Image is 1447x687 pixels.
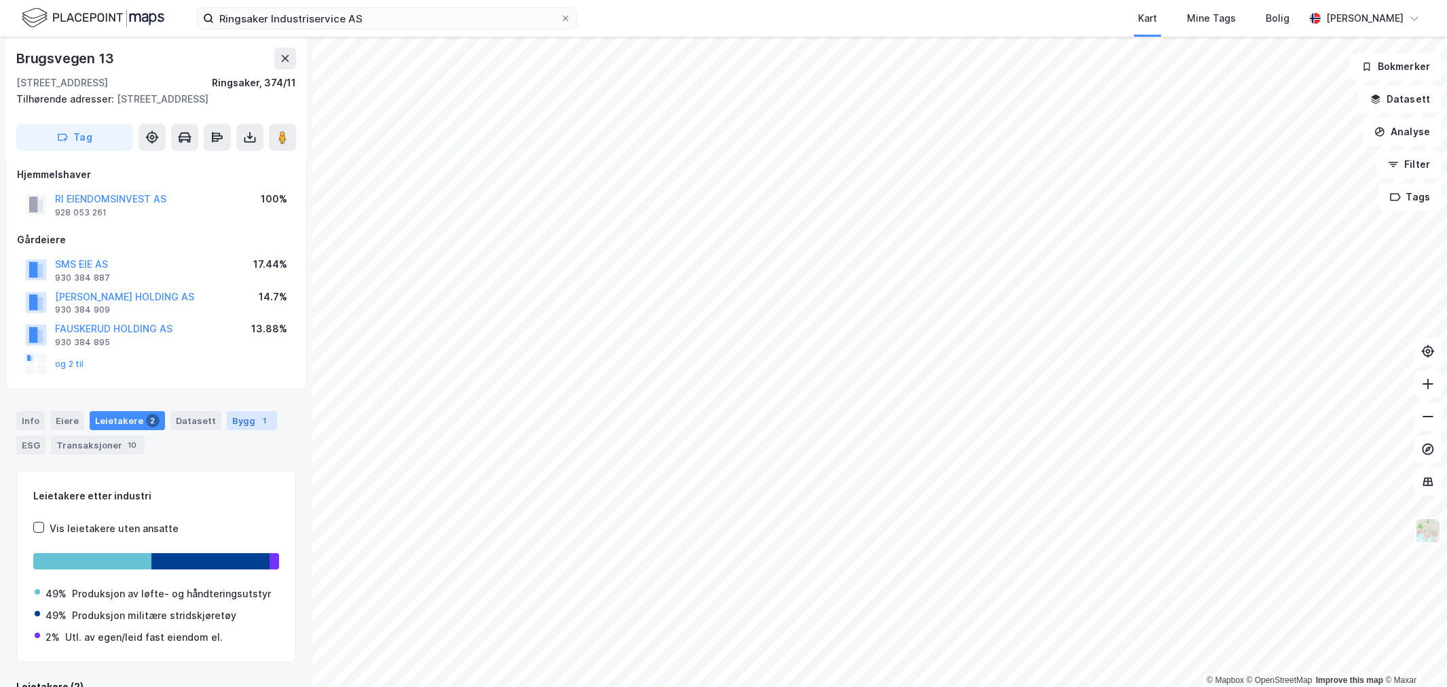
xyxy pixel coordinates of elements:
[50,521,179,537] div: Vis leietakere uten ansatte
[1350,53,1442,80] button: Bokmerker
[251,321,287,337] div: 13.88%
[1379,622,1447,687] iframe: Chat Widget
[125,438,139,452] div: 10
[1266,10,1289,27] div: Bolig
[227,411,277,430] div: Bygg
[253,256,287,272] div: 17.44%
[1316,675,1383,685] a: Improve this map
[1378,183,1442,211] button: Tags
[16,436,45,455] div: ESG
[1415,518,1441,544] img: Z
[258,414,272,427] div: 1
[51,436,145,455] div: Transaksjoner
[17,166,295,183] div: Hjemmelshaver
[1138,10,1157,27] div: Kart
[1247,675,1313,685] a: OpenStreetMap
[214,8,560,29] input: Søk på adresse, matrikkel, gårdeiere, leietakere eller personer
[261,191,287,207] div: 100%
[65,629,223,646] div: Utl. av egen/leid fast eiendom el.
[16,75,108,91] div: [STREET_ADDRESS]
[1376,151,1442,178] button: Filter
[45,607,67,624] div: 49%
[170,411,221,430] div: Datasett
[1207,675,1244,685] a: Mapbox
[50,411,84,430] div: Eiere
[55,337,110,348] div: 930 384 895
[259,289,287,305] div: 14.7%
[16,93,117,105] span: Tilhørende adresser:
[1359,86,1442,113] button: Datasett
[33,488,279,504] div: Leietakere etter industri
[55,207,107,218] div: 928 053 261
[90,411,165,430] div: Leietakere
[1363,118,1442,145] button: Analyse
[72,586,271,602] div: Produksjon av løfte- og håndteringsutstyr
[72,607,236,624] div: Produksjon militære stridskjøretøy
[1379,622,1447,687] div: Kontrollprogram for chat
[45,586,67,602] div: 49%
[1326,10,1404,27] div: [PERSON_NAME]
[146,414,160,427] div: 2
[16,91,285,107] div: [STREET_ADDRESS]
[22,6,164,30] img: logo.f888ab2527a4732fd821a326f86c7f29.svg
[212,75,296,91] div: Ringsaker, 374/11
[55,304,110,315] div: 930 384 909
[16,124,133,151] button: Tag
[16,411,45,430] div: Info
[16,48,116,69] div: Brugsvegen 13
[55,272,110,283] div: 930 384 887
[45,629,60,646] div: 2%
[1187,10,1236,27] div: Mine Tags
[17,232,295,248] div: Gårdeiere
